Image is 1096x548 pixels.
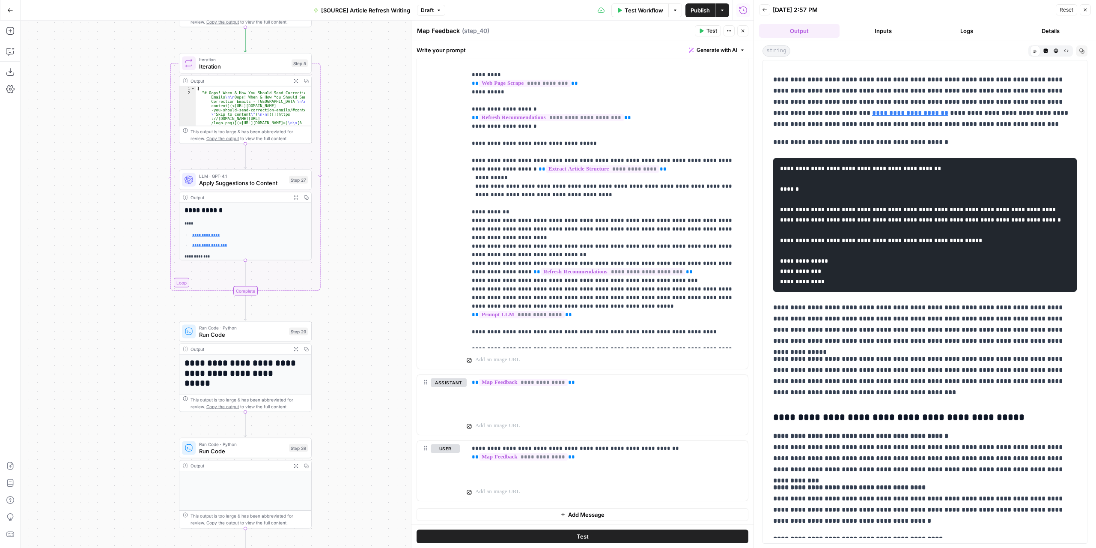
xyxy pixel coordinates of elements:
[625,6,663,15] span: Test Workflow
[759,24,840,38] button: Output
[179,438,312,529] div: Run Code · PythonRun CodeStep 38OutputThis output is too large & has been abbreviated for review....
[289,328,308,335] div: Step 29
[191,513,308,527] div: This output is too large & has been abbreviated for review. to view the full content.
[308,3,415,17] button: [SOURCE] Article Refresh Writing
[577,532,589,540] span: Test
[411,41,753,59] div: Write your prompt
[417,27,460,35] textarea: Map Feedback
[1060,6,1073,14] span: Reset
[421,6,434,14] span: Draft
[462,27,489,35] span: ( step_40 )
[289,444,308,452] div: Step 38
[417,441,460,501] div: user
[843,24,923,38] button: Inputs
[233,286,258,296] div: Complete
[191,87,195,91] span: Toggle code folding, rows 1 through 7
[417,33,460,369] div: user
[762,45,790,57] span: string
[1010,24,1091,38] button: Details
[199,441,286,448] span: Run Code · Python
[199,173,286,180] span: LLM · GPT-4.1
[685,3,715,17] button: Publish
[321,6,410,15] span: [SOURCE] Article Refresh Writing
[685,45,748,56] button: Generate with AI
[706,27,717,35] span: Test
[179,87,196,91] div: 1
[691,6,710,15] span: Publish
[697,46,737,54] span: Generate with AI
[292,60,308,67] div: Step 5
[927,24,1007,38] button: Logs
[244,295,247,320] g: Edge from step_5-iteration-end to step_29
[191,128,308,142] div: This output is too large & has been abbreviated for review. to view the full content.
[244,144,247,169] g: Edge from step_5 to step_27
[431,444,460,453] button: user
[191,194,288,201] div: Output
[695,25,721,36] button: Test
[199,62,288,71] span: Iteration
[199,179,286,187] span: Apply Suggestions to Content
[179,286,312,296] div: Complete
[199,324,286,331] span: Run Code · Python
[1056,4,1077,15] button: Reset
[179,53,312,144] div: LoopIterationIterationStep 5Output[ "# Oops! When & How You Should Send Correction Emails\n\nOops...
[191,78,288,84] div: Output
[417,529,748,543] button: Test
[199,56,288,63] span: Iteration
[191,396,308,410] div: This output is too large & has been abbreviated for review. to view the full content.
[417,5,445,16] button: Draft
[611,3,668,17] button: Test Workflow
[179,91,196,155] div: 2
[244,412,247,437] g: Edge from step_29 to step_38
[191,346,288,353] div: Output
[206,136,239,141] span: Copy the output
[244,27,247,52] g: Edge from step_40 to step_5
[206,404,239,409] span: Copy the output
[289,176,308,184] div: Step 27
[191,462,288,469] div: Output
[417,508,748,521] button: Add Message
[199,330,286,339] span: Run Code
[431,378,467,387] button: assistant
[568,510,605,519] span: Add Message
[199,447,286,455] span: Run Code
[206,521,239,526] span: Copy the output
[206,19,239,24] span: Copy the output
[417,375,460,435] div: assistant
